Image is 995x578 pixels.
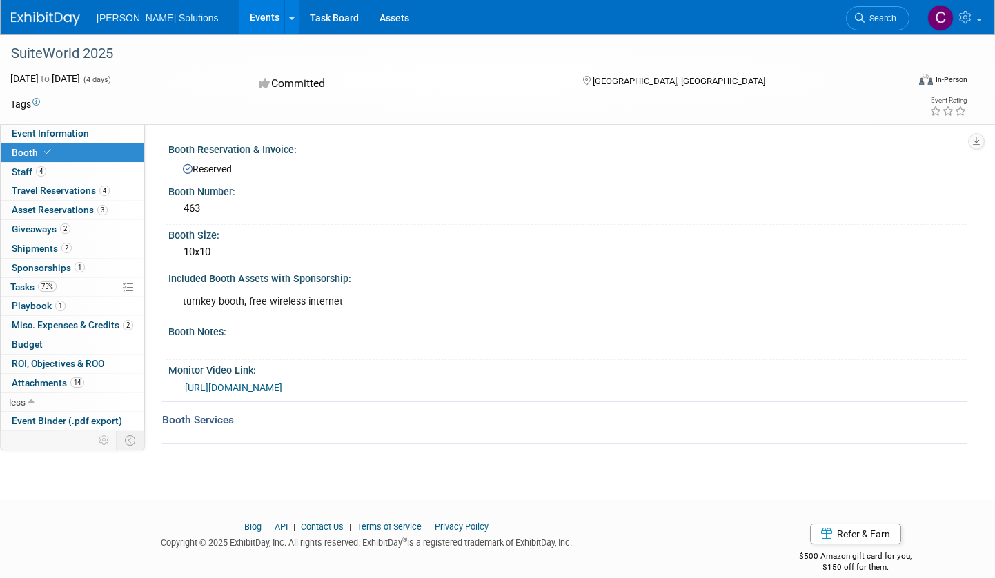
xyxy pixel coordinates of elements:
span: 14 [70,377,84,388]
div: In-Person [935,74,967,85]
span: 4 [99,186,110,196]
a: Privacy Policy [435,521,489,532]
span: Playbook [12,300,66,311]
div: $150 off for them. [744,561,967,573]
a: Sponsorships1 [1,259,144,277]
td: Personalize Event Tab Strip [92,431,117,449]
span: | [424,521,433,532]
span: Tasks [10,281,57,292]
img: ExhibitDay [11,12,80,26]
span: Sponsorships [12,262,85,273]
span: Event Information [12,128,89,139]
div: 10x10 [179,241,957,263]
a: ROI, Objectives & ROO [1,355,144,373]
a: Event Information [1,124,144,143]
span: 4 [36,166,46,177]
a: Asset Reservations3 [1,201,144,219]
span: Giveaways [12,223,70,235]
span: Staff [12,166,46,177]
div: Event Rating [929,97,967,104]
img: Cameron Sigurdson [927,5,954,31]
div: Event Format [825,72,967,92]
span: Travel Reservations [12,185,110,196]
span: 3 [97,205,108,215]
a: Playbook1 [1,297,144,315]
a: Travel Reservations4 [1,181,144,200]
a: Booth [1,143,144,162]
span: 1 [75,262,85,272]
div: turnkey booth, free wireless internet [173,288,812,316]
span: 1 [55,301,66,311]
span: 2 [60,223,70,234]
a: Event Binder (.pdf export) [1,412,144,430]
a: less [1,393,144,412]
a: Attachments14 [1,374,144,392]
span: 75% [38,281,57,292]
div: SuiteWorld 2025 [6,41,886,66]
a: Refer & Earn [810,524,901,544]
div: Booth Notes: [168,321,967,339]
a: Search [846,6,909,30]
div: Reserved [179,159,957,176]
div: 463 [179,198,957,219]
a: Staff4 [1,163,144,181]
td: Toggle Event Tabs [117,431,145,449]
span: Budget [12,339,43,350]
i: Booth reservation complete [44,148,51,156]
span: [GEOGRAPHIC_DATA], [GEOGRAPHIC_DATA] [593,76,765,86]
span: | [290,521,299,532]
a: Tasks75% [1,278,144,297]
span: (4 days) [82,75,111,84]
img: Format-Inperson.png [919,74,933,85]
span: Booth [12,147,54,158]
a: Terms of Service [357,521,422,532]
span: Misc. Expenses & Credits [12,319,133,330]
div: Copyright © 2025 ExhibitDay, Inc. All rights reserved. ExhibitDay is a registered trademark of Ex... [10,533,723,549]
div: $500 Amazon gift card for you, [744,541,967,573]
div: Booth Number: [168,181,967,199]
span: Attachments [12,377,84,388]
div: Included Booth Assets with Sponsorship: [168,268,967,286]
td: Tags [10,97,40,111]
span: [DATE] [DATE] [10,73,80,84]
div: Booth Size: [168,225,967,242]
span: | [346,521,355,532]
span: less [9,397,26,408]
a: Misc. Expenses & Credits2 [1,316,144,335]
span: | [264,521,273,532]
span: 2 [61,243,72,253]
sup: ® [402,536,407,544]
span: to [39,73,52,84]
div: Monitor Video Link: [168,360,967,377]
span: Shipments [12,243,72,254]
span: Event Binder (.pdf export) [12,415,122,426]
span: Asset Reservations [12,204,108,215]
span: Search [865,13,896,23]
span: ROI, Objectives & ROO [12,358,104,369]
a: Shipments2 [1,239,144,258]
div: Committed [255,72,560,96]
a: [URL][DOMAIN_NAME] [185,382,282,393]
span: 2 [123,320,133,330]
div: Booth Services [162,412,967,428]
a: Contact Us [301,521,344,532]
a: Blog [244,521,262,532]
span: [PERSON_NAME] Solutions [97,12,219,23]
a: API [275,521,288,532]
a: Giveaways2 [1,220,144,239]
div: Booth Reservation & Invoice: [168,139,967,157]
a: Budget [1,335,144,354]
